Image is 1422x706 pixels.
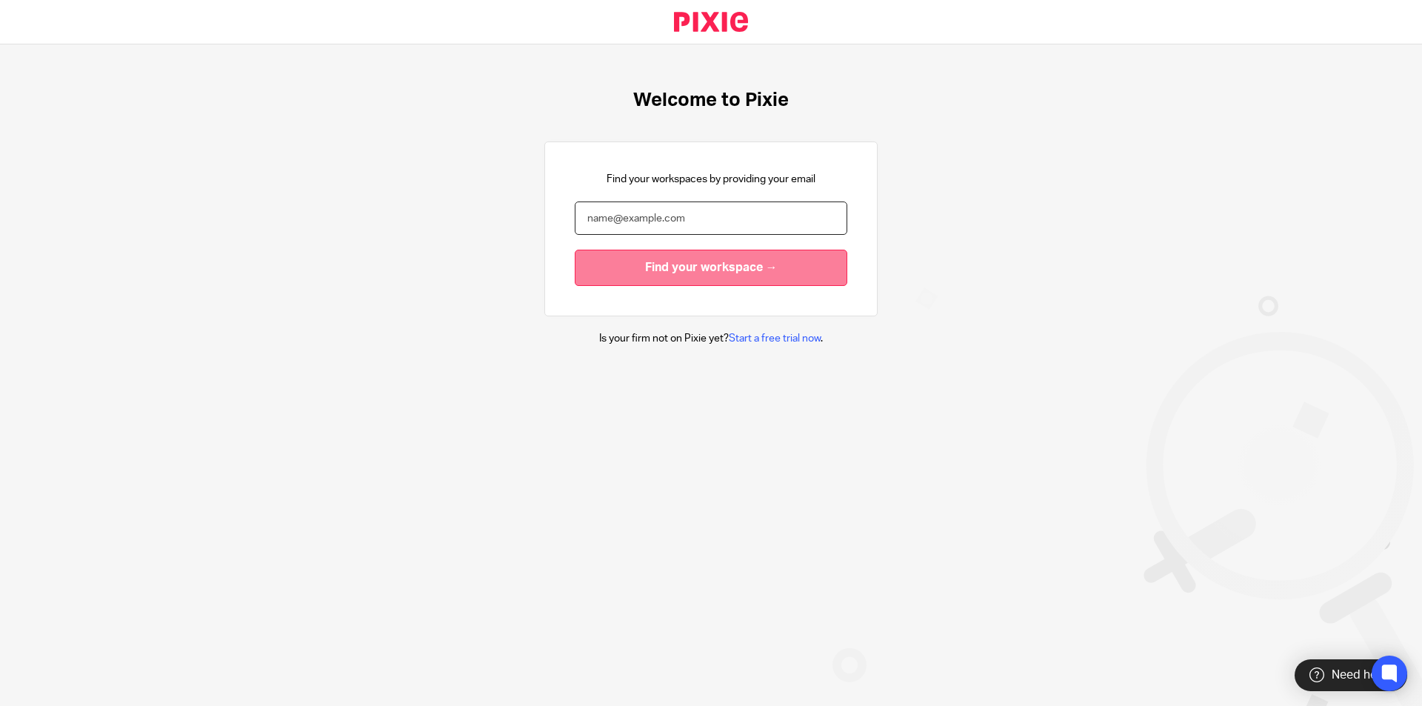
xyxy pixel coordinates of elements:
[575,202,847,235] input: name@example.com
[599,331,823,346] p: Is your firm not on Pixie yet? .
[729,333,821,344] a: Start a free trial now
[1295,659,1407,691] div: Need help?
[607,172,815,187] p: Find your workspaces by providing your email
[575,250,847,286] input: Find your workspace →
[633,89,789,112] h1: Welcome to Pixie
